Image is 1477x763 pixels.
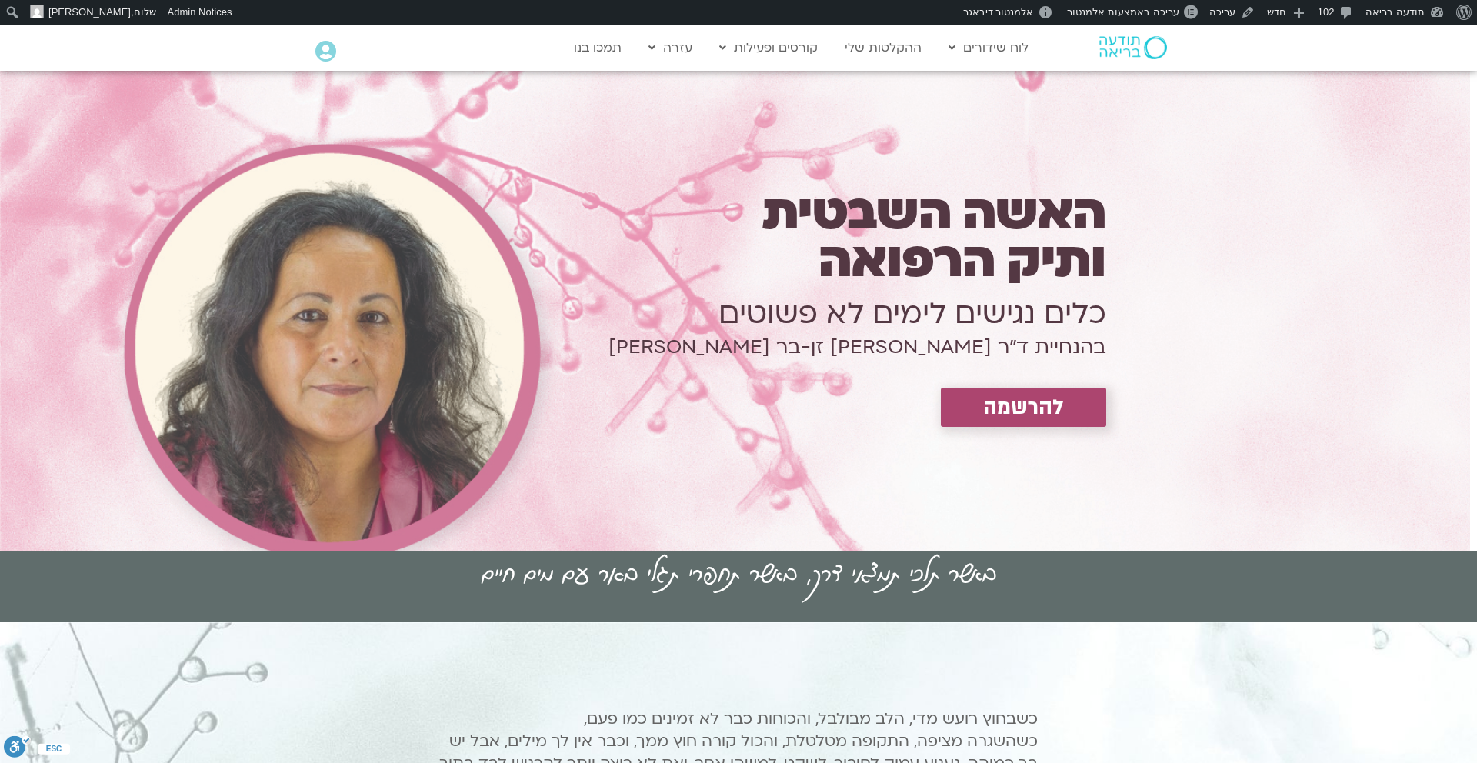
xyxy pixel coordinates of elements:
span: כשבחוץ רועש מדי, הלב מבולבל, והכוחות כבר לא זמינים כמו פעם, [584,708,1038,729]
a: ההקלטות שלי [837,33,929,62]
a: קורסים ופעילות [712,33,825,62]
h2: באשר תלכי תמצאי דרך, באשר תחפרי תגלי באר עם מים חיים [482,551,996,593]
h1: האשה השבטית ותיק הרפואה [504,189,1107,285]
img: תודעה בריאה [1099,36,1167,59]
a: להרשמה [941,388,1106,427]
h1: בהנחיית ד״ר [PERSON_NAME] זן-בר [PERSON_NAME] [504,344,1107,350]
span: להרשמה [983,395,1064,419]
span: עריכה באמצעות אלמנטור [1067,6,1179,18]
h1: כלים נגישים לימים לא פשוטים [504,292,1107,335]
a: עזרה [641,33,700,62]
a: תמכו בנו [566,33,629,62]
span: [PERSON_NAME] [48,6,131,18]
a: לוח שידורים [941,33,1036,62]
